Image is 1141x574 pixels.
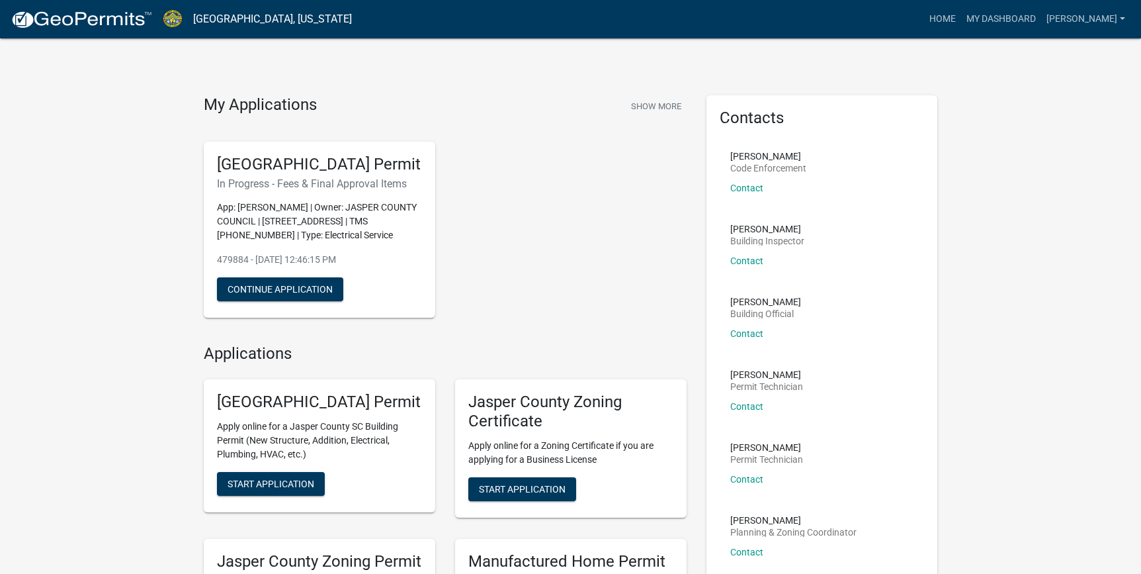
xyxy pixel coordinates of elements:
[730,328,763,339] a: Contact
[961,7,1041,32] a: My Dashboard
[217,472,325,496] button: Start Application
[730,443,803,452] p: [PERSON_NAME]
[204,344,687,363] h4: Applications
[730,309,801,318] p: Building Official
[468,477,576,501] button: Start Application
[924,7,961,32] a: Home
[730,236,804,246] p: Building Inspector
[730,474,763,485] a: Contact
[163,10,183,28] img: Jasper County, South Carolina
[217,155,422,174] h5: [GEOGRAPHIC_DATA] Permit
[217,253,422,267] p: 479884 - [DATE] 12:46:15 PM
[730,547,763,557] a: Contact
[730,256,763,266] a: Contact
[217,393,422,412] h5: [GEOGRAPHIC_DATA] Permit
[730,183,763,193] a: Contact
[217,201,422,242] p: App: [PERSON_NAME] | Owner: JASPER COUNTY COUNCIL | [STREET_ADDRESS] | TMS [PHONE_NUMBER] | Type:...
[204,95,317,115] h4: My Applications
[730,401,763,412] a: Contact
[228,479,314,489] span: Start Application
[479,483,566,494] span: Start Application
[217,277,343,301] button: Continue Application
[730,152,806,161] p: [PERSON_NAME]
[720,109,925,128] h5: Contacts
[626,95,687,117] button: Show More
[730,224,804,234] p: [PERSON_NAME]
[730,164,806,173] p: Code Enforcement
[217,420,422,461] p: Apply online for a Jasper County SC Building Permit (New Structure, Addition, Electrical, Plumbin...
[730,528,857,537] p: Planning & Zoning Coordinator
[217,177,422,190] h6: In Progress - Fees & Final Approval Items
[193,8,352,30] a: [GEOGRAPHIC_DATA], [US_STATE]
[730,382,803,391] p: Permit Technician
[217,552,422,571] h5: Jasper County Zoning Permit
[730,516,857,525] p: [PERSON_NAME]
[468,439,673,467] p: Apply online for a Zoning Certificate if you are applying for a Business License
[1041,7,1130,32] a: [PERSON_NAME]
[730,455,803,464] p: Permit Technician
[730,370,803,379] p: [PERSON_NAME]
[730,297,801,307] p: [PERSON_NAME]
[468,393,673,431] h5: Jasper County Zoning Certificate
[468,552,673,571] h5: Manufactured Home Permit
